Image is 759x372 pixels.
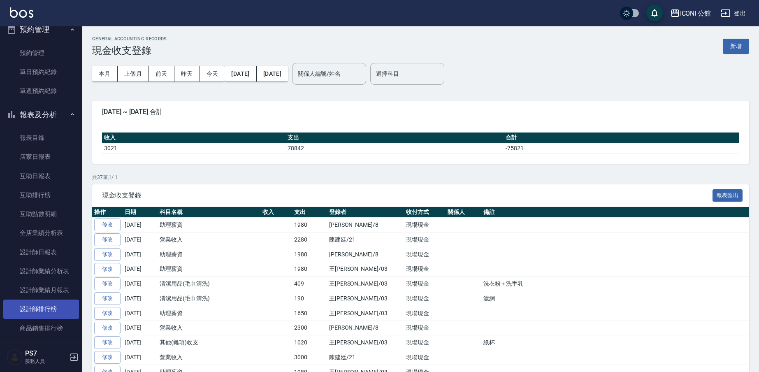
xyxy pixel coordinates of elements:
td: 紙杯 [481,335,749,350]
td: [DATE] [123,262,158,277]
td: 現場現金 [404,247,446,262]
td: [DATE] [123,350,158,365]
a: 修改 [94,219,121,231]
th: 登錄者 [327,207,404,218]
a: 修改 [94,292,121,305]
td: 2280 [292,232,327,247]
a: 互助點數明細 [3,205,79,223]
p: 共 37 筆, 1 / 1 [92,174,749,181]
button: 今天 [200,66,225,81]
td: 營業收入 [158,232,260,247]
a: 設計師排行榜 [3,300,79,319]
a: 商品銷售排行榜 [3,319,79,338]
td: 1650 [292,306,327,321]
a: 修改 [94,277,121,290]
td: 其他(雜項)收支 [158,335,260,350]
th: 關係人 [446,207,481,218]
button: save [646,5,663,21]
button: 前天 [149,66,174,81]
td: 190 [292,291,327,306]
td: 助理薪資 [158,262,260,277]
a: 修改 [94,233,121,246]
p: 服務人員 [25,358,67,365]
th: 科目名稱 [158,207,260,218]
td: 王[PERSON_NAME]/03 [327,306,404,321]
td: 清潔用品(毛巾清洗) [158,277,260,291]
th: 支出 [292,207,327,218]
td: [DATE] [123,306,158,321]
th: 支出 [285,133,504,143]
td: 現場現金 [404,262,446,277]
img: Logo [10,7,33,18]
th: 日期 [123,207,158,218]
td: [DATE] [123,277,158,291]
td: -75821 [504,143,739,153]
td: [PERSON_NAME]/8 [327,218,404,232]
td: 1020 [292,335,327,350]
td: 78842 [285,143,504,153]
td: 現場現金 [404,277,446,291]
div: ICONI 公館 [680,8,711,19]
button: [DATE] [225,66,256,81]
button: [DATE] [257,66,288,81]
td: 現場現金 [404,306,446,321]
td: 1980 [292,262,327,277]
h2: GENERAL ACCOUNTING RECORDS [92,36,167,42]
td: 1980 [292,247,327,262]
td: [PERSON_NAME]/8 [327,321,404,335]
td: 營業收入 [158,350,260,365]
button: 本月 [92,66,118,81]
a: 報表目錄 [3,128,79,147]
button: 昨天 [174,66,200,81]
th: 收入 [260,207,292,218]
a: 商品消耗明細 [3,338,79,357]
td: 助理薪資 [158,306,260,321]
td: 現場現金 [404,321,446,335]
span: 現金收支登錄 [102,191,713,200]
td: 王[PERSON_NAME]/03 [327,335,404,350]
button: 上個月 [118,66,149,81]
td: [DATE] [123,232,158,247]
td: 王[PERSON_NAME]/03 [327,291,404,306]
a: 單日預約紀錄 [3,63,79,81]
td: [DATE] [123,321,158,335]
span: [DATE] ~ [DATE] 合計 [102,108,739,116]
h5: PS7 [25,349,67,358]
a: 修改 [94,336,121,349]
td: [PERSON_NAME]/8 [327,247,404,262]
a: 設計師日報表 [3,243,79,262]
a: 設計師業績月報表 [3,281,79,300]
th: 操作 [92,207,123,218]
td: 1980 [292,218,327,232]
a: 修改 [94,322,121,335]
a: 報表匯出 [713,191,743,199]
a: 店家日報表 [3,147,79,166]
td: 陳建廷/21 [327,350,404,365]
a: 互助排行榜 [3,186,79,205]
td: 現場現金 [404,350,446,365]
button: 報表匯出 [713,189,743,202]
a: 修改 [94,263,121,276]
h3: 現金收支登錄 [92,45,167,56]
button: 新增 [723,39,749,54]
a: 修改 [94,307,121,320]
a: 單週預約紀錄 [3,81,79,100]
td: 清潔用品(毛巾清洗) [158,291,260,306]
a: 預約管理 [3,44,79,63]
a: 互助日報表 [3,167,79,186]
a: 修改 [94,248,121,261]
td: 濾網 [481,291,749,306]
button: 預約管理 [3,19,79,40]
a: 新增 [723,42,749,50]
td: 現場現金 [404,335,446,350]
td: 409 [292,277,327,291]
td: 現場現金 [404,218,446,232]
td: [DATE] [123,291,158,306]
a: 全店業績分析表 [3,223,79,242]
td: [DATE] [123,335,158,350]
td: 現場現金 [404,232,446,247]
th: 收付方式 [404,207,446,218]
th: 備註 [481,207,749,218]
button: ICONI 公館 [667,5,715,22]
th: 合計 [504,133,739,143]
